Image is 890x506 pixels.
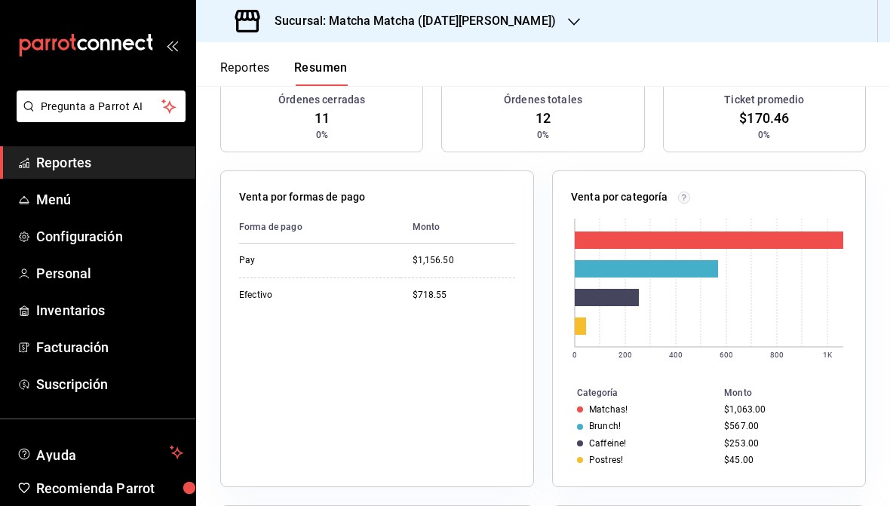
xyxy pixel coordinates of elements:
[724,92,804,108] h3: Ticket promedio
[770,351,784,359] text: 800
[36,152,183,173] span: Reportes
[36,337,183,357] span: Facturación
[36,443,164,462] span: Ayuda
[536,108,551,128] span: 12
[572,351,577,359] text: 0
[166,39,178,51] button: open_drawer_menu
[262,12,556,30] h3: Sucursal: Matcha Matcha ([DATE][PERSON_NAME])
[239,254,360,267] div: Pay
[36,263,183,284] span: Personal
[589,438,626,449] div: Caffeine!
[413,289,515,302] div: $718.55
[504,92,582,108] h3: Órdenes totales
[537,128,549,142] span: 0%
[823,351,833,359] text: 1K
[36,300,183,320] span: Inventarios
[758,128,770,142] span: 0%
[220,60,270,86] button: Reportes
[278,92,365,108] h3: Órdenes cerradas
[589,455,623,465] div: Postres!
[239,289,360,302] div: Efectivo
[36,226,183,247] span: Configuración
[553,385,718,401] th: Categoría
[315,108,330,128] span: 11
[220,60,348,86] div: navigation tabs
[669,351,683,359] text: 400
[589,404,628,415] div: Matchas!
[724,455,841,465] div: $45.00
[36,374,183,394] span: Suscripción
[720,351,733,359] text: 600
[294,60,348,86] button: Resumen
[400,211,515,244] th: Monto
[36,478,183,498] span: Recomienda Parrot
[316,128,328,142] span: 0%
[618,351,632,359] text: 200
[41,99,162,115] span: Pregunta a Parrot AI
[589,421,621,431] div: Brunch!
[724,404,841,415] div: $1,063.00
[724,438,841,449] div: $253.00
[239,189,365,205] p: Venta por formas de pago
[11,109,186,125] a: Pregunta a Parrot AI
[413,254,515,267] div: $1,156.50
[239,211,400,244] th: Forma de pago
[571,189,668,205] p: Venta por categoría
[724,421,841,431] div: $567.00
[36,189,183,210] span: Menú
[17,90,186,122] button: Pregunta a Parrot AI
[718,385,865,401] th: Monto
[739,108,789,128] span: $170.46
